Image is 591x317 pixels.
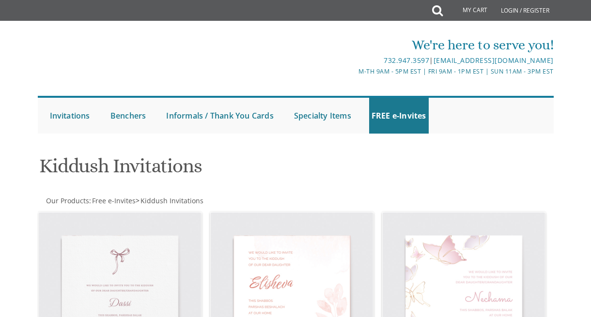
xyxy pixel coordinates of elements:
[140,196,203,205] span: Kiddush Invitations
[45,196,89,205] a: Our Products
[47,98,93,134] a: Invitations
[91,196,136,205] a: Free e-Invites
[39,155,376,184] h1: Kiddush Invitations
[210,66,554,76] div: M-Th 9am - 5pm EST | Fri 9am - 1pm EST | Sun 11am - 3pm EST
[210,35,554,55] div: We're here to serve you!
[369,98,429,134] a: FREE e-Invites
[210,55,554,66] div: |
[434,56,554,65] a: [EMAIL_ADDRESS][DOMAIN_NAME]
[92,196,136,205] span: Free e-Invites
[384,56,429,65] a: 732.947.3597
[292,98,354,134] a: Specialty Items
[164,98,276,134] a: Informals / Thank You Cards
[140,196,203,205] a: Kiddush Invitations
[136,196,203,205] span: >
[442,1,494,20] a: My Cart
[108,98,149,134] a: Benchers
[38,196,296,206] div: :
